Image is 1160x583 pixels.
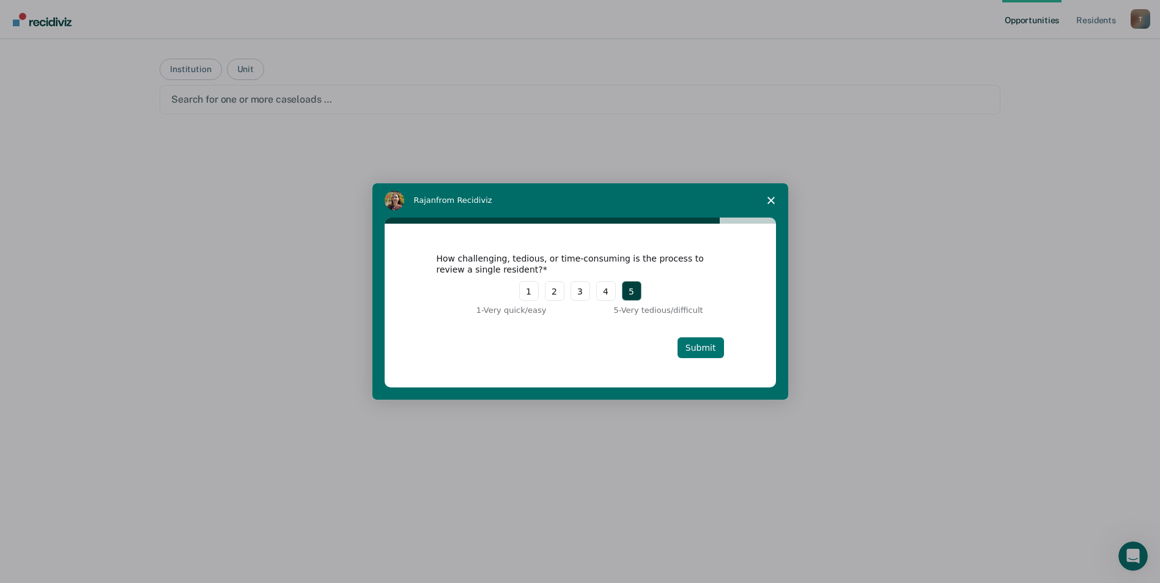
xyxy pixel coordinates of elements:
[519,281,539,301] button: 1
[437,304,547,317] div: 1 - Very quick/easy
[754,183,788,218] span: Close survey
[436,196,492,205] span: from Recidiviz
[414,196,437,205] span: Rajan
[437,253,706,275] div: How challenging, tedious, or time-consuming is the process to review a single resident?
[385,191,404,210] img: Profile image for Rajan
[545,281,564,301] button: 2
[571,281,590,301] button: 3
[596,281,616,301] button: 4
[622,281,641,301] button: 5
[678,337,724,358] button: Submit
[614,304,724,317] div: 5 - Very tedious/difficult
